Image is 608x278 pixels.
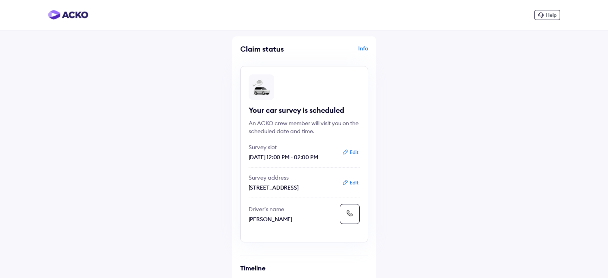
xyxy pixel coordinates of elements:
[340,179,361,187] button: Edit
[546,12,556,18] span: Help
[48,10,88,20] img: horizontal-gradient.png
[340,148,361,156] button: Edit
[249,153,337,161] p: [DATE] 12:00 PM - 02:00 PM
[240,264,368,272] h6: Timeline
[249,143,337,151] p: Survey slot
[306,44,368,60] div: Info
[249,215,337,223] p: [PERSON_NAME]
[249,205,337,213] p: Driver’s name
[249,119,360,135] div: An ACKO crew member will visit you on the scheduled date and time.
[249,184,337,192] p: [STREET_ADDRESS]
[249,106,360,115] div: Your car survey is scheduled
[240,44,302,54] div: Claim status
[249,174,337,182] p: Survey address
